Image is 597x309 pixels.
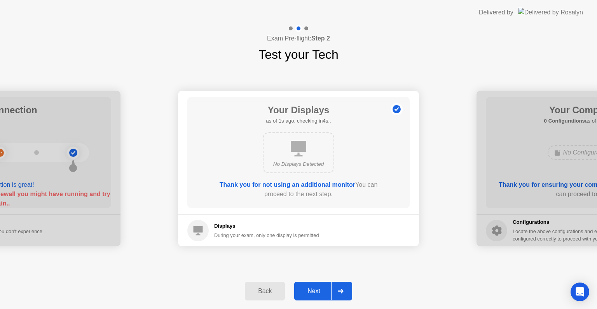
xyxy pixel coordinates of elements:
b: Thank you for not using an additional monitor [220,181,355,188]
div: Open Intercom Messenger [571,283,589,301]
h5: as of 1s ago, checking in4s.. [266,117,331,125]
h1: Your Displays [266,103,331,117]
div: During your exam, only one display is permitted [214,232,319,239]
h1: Test your Tech [258,45,339,64]
div: You can proceed to the next step. [209,180,388,199]
div: Delivered by [479,8,513,17]
div: No Displays Detected [270,160,327,168]
button: Back [245,282,285,300]
h4: Exam Pre-flight: [267,34,330,43]
b: Step 2 [311,35,330,42]
img: Delivered by Rosalyn [518,8,583,17]
h5: Displays [214,222,319,230]
div: Next [297,288,331,295]
button: Next [294,282,352,300]
div: Back [247,288,283,295]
